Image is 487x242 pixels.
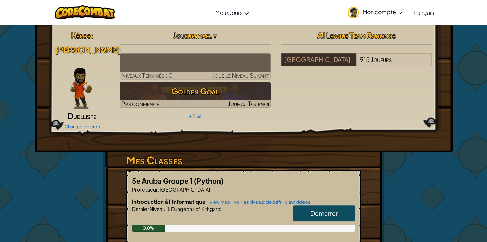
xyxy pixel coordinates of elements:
span: 915 [360,55,370,63]
span: 1. [167,206,170,212]
span: Mes Cours [215,9,243,16]
span: : [195,30,198,40]
a: Mes Cours [212,3,252,22]
span: français [413,9,434,16]
span: Démarrer [310,209,338,217]
img: duelist-pose.png [70,68,92,109]
span: AI League Team Rankings [317,30,396,40]
img: CodeCombat logo [55,5,115,19]
span: Joue le Niveau Suivant [212,71,269,79]
div: 0.0% [132,225,166,232]
span: Duelliste [68,111,96,121]
a: + Plus [189,113,201,119]
h3: Golden Goal [120,83,271,99]
span: Introduction à l'Informatique [132,198,206,205]
a: view map [206,199,230,205]
span: : [91,30,94,40]
a: Mon compte [344,1,406,23]
img: avatar [348,7,359,18]
div: [GEOGRAPHIC_DATA] [281,53,356,66]
span: Professeur [132,186,158,193]
span: (Python) [194,176,224,185]
a: Joue le Niveau Suivant [120,53,271,80]
span: Joueurs [371,55,392,63]
span: Niveaux Terminés : 0 [121,71,173,79]
img: Golden Goal [120,82,271,108]
h3: Mes Classes [126,152,361,168]
a: voir les niveaux de défi [231,199,281,205]
span: Héros [71,30,91,40]
span: Joue au Tournoi [228,100,269,108]
a: Golden GoalPas commencéJoue au Tournoi [120,82,271,108]
span: [GEOGRAPHIC_DATA] [159,186,210,193]
a: Changer le héros [65,124,100,129]
span: Dungeons of Kithgard [170,206,221,212]
span: Dernier Niveau [132,206,165,212]
span: 5e Aruba Groupe 1 [132,176,194,185]
span: Mon compte [363,8,402,16]
span: Pas commencé [121,100,159,108]
a: [GEOGRAPHIC_DATA]915Joueurs [281,60,432,68]
span: mael y [198,30,217,40]
span: [PERSON_NAME] [55,45,121,55]
a: view videos [282,199,310,205]
span: : [158,186,159,193]
a: français [410,3,438,22]
span: : [165,206,167,212]
span: Joueur [173,30,195,40]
